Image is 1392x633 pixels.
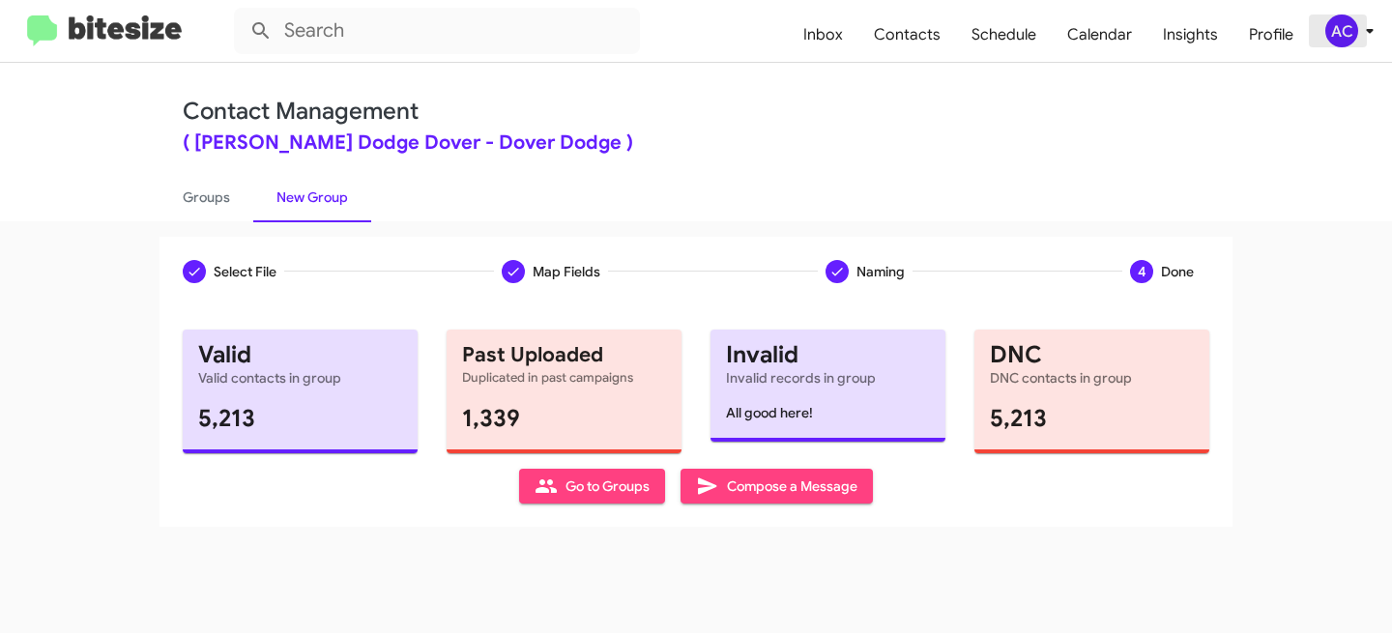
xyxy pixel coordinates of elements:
h1: 5,213 [198,403,402,434]
a: Calendar [1052,7,1147,63]
button: AC [1309,14,1371,47]
h1: 1,339 [462,403,666,434]
span: Compose a Message [696,469,857,504]
a: Insights [1147,7,1233,63]
mat-card-subtitle: Duplicated in past campaigns [462,368,666,388]
mat-card-subtitle: DNC contacts in group [990,368,1194,388]
a: Contacts [858,7,956,63]
a: Schedule [956,7,1052,63]
span: All good here! [726,404,813,421]
a: New Group [253,172,371,222]
mat-card-subtitle: Valid contacts in group [198,368,402,388]
h1: 5,213 [990,403,1194,434]
mat-card-title: Valid [198,345,402,364]
a: Groups [159,172,253,222]
mat-card-title: Past Uploaded [462,345,666,364]
button: Go to Groups [519,469,665,504]
a: Inbox [788,7,858,63]
a: Profile [1233,7,1309,63]
div: AC [1325,14,1358,47]
mat-card-subtitle: Invalid records in group [726,368,930,388]
span: Go to Groups [535,469,650,504]
mat-card-title: Invalid [726,345,930,364]
button: Compose a Message [681,469,873,504]
input: Search [234,8,640,54]
a: Contact Management [183,97,419,126]
mat-card-title: DNC [990,345,1194,364]
div: ( [PERSON_NAME] Dodge Dover - Dover Dodge ) [183,133,1209,153]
